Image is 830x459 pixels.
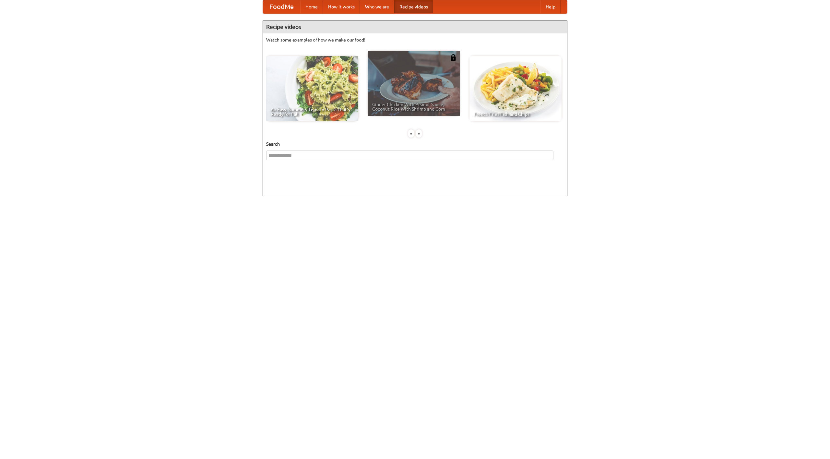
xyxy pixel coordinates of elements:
[263,20,567,33] h4: Recipe videos
[263,0,300,13] a: FoodMe
[323,0,360,13] a: How it works
[540,0,561,13] a: Help
[300,0,323,13] a: Home
[271,107,354,116] span: An Easy, Summery Tomato Pasta That's Ready for Fall
[394,0,433,13] a: Recipe videos
[474,112,557,116] span: French Fries Fish and Chips
[266,141,564,147] h5: Search
[450,54,456,61] img: 483408.png
[469,56,562,121] a: French Fries Fish and Chips
[360,0,394,13] a: Who we are
[408,129,414,138] div: «
[266,56,358,121] a: An Easy, Summery Tomato Pasta That's Ready for Fall
[416,129,422,138] div: »
[266,37,564,43] p: Watch some examples of how we make our food!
